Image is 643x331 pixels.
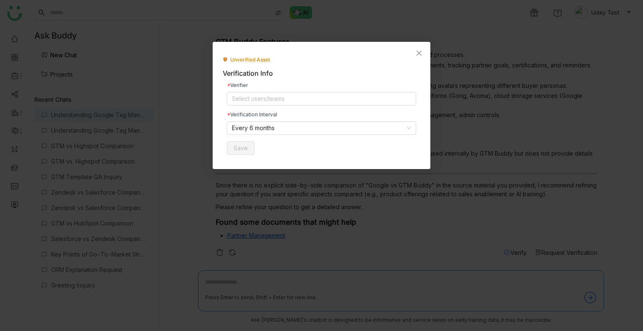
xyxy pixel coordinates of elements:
button: Save [227,141,255,155]
div: Verification Info [223,68,420,79]
div: Verifier [227,83,416,88]
nz-select-item: Every 6 months [232,122,411,134]
span: Unverified Asset [230,56,270,64]
div: Verification Interval [227,112,416,117]
img: unverified.svg [223,57,228,62]
button: Close [408,42,430,64]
